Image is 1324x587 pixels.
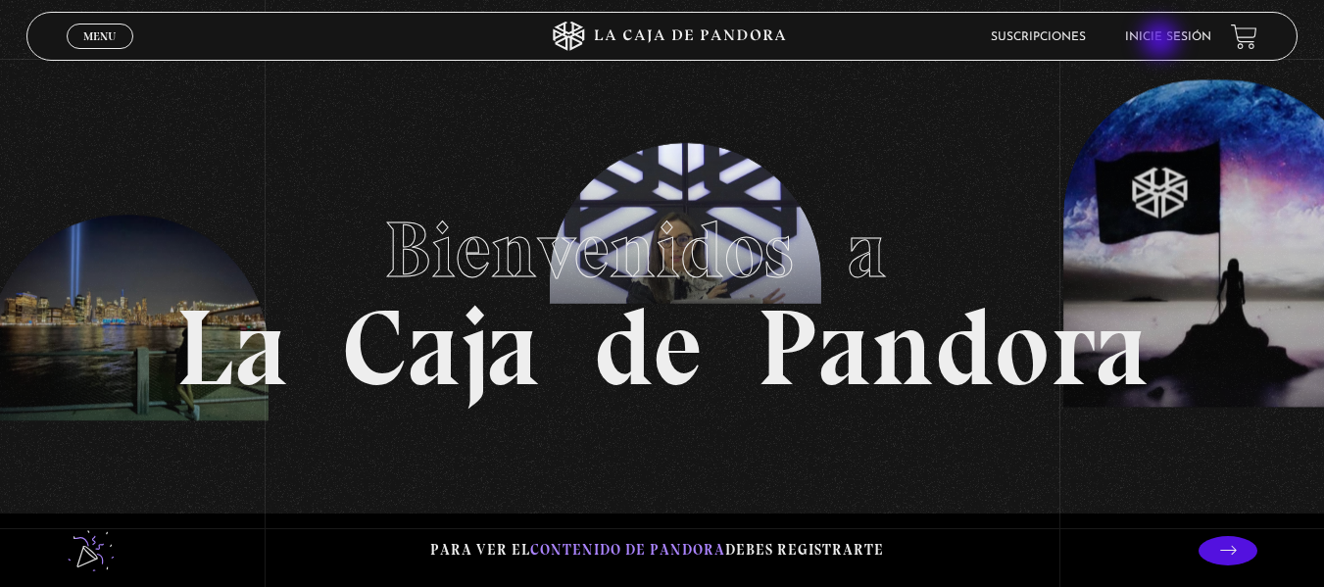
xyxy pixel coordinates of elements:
a: Suscripciones [991,31,1086,43]
span: Bienvenidos a [384,203,941,297]
h1: La Caja de Pandora [175,186,1149,402]
a: Inicie sesión [1125,31,1211,43]
span: contenido de Pandora [530,541,725,559]
p: Para ver el debes registrarte [430,537,884,563]
span: Cerrar [76,47,123,61]
span: Menu [83,30,116,42]
a: View your shopping cart [1231,23,1257,49]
